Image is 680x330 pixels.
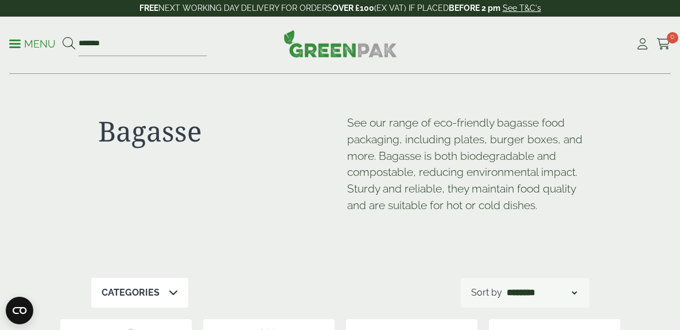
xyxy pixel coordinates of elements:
[656,36,671,53] a: 0
[667,32,678,44] span: 0
[471,286,502,300] p: Sort by
[139,3,158,13] strong: FREE
[347,115,582,214] p: See our range of eco-friendly bagasse food packaging, including plates, burger boxes, and more. B...
[504,286,579,300] select: Shop order
[503,3,541,13] a: See T&C's
[9,37,56,49] a: Menu
[283,30,397,57] img: GreenPak Supplies
[6,297,33,324] button: Open CMP widget
[449,3,500,13] strong: BEFORE 2 pm
[332,3,374,13] strong: OVER £100
[102,286,160,300] p: Categories
[656,38,671,50] i: Cart
[98,115,333,148] h1: Bagasse
[635,38,650,50] i: My Account
[9,37,56,51] p: Menu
